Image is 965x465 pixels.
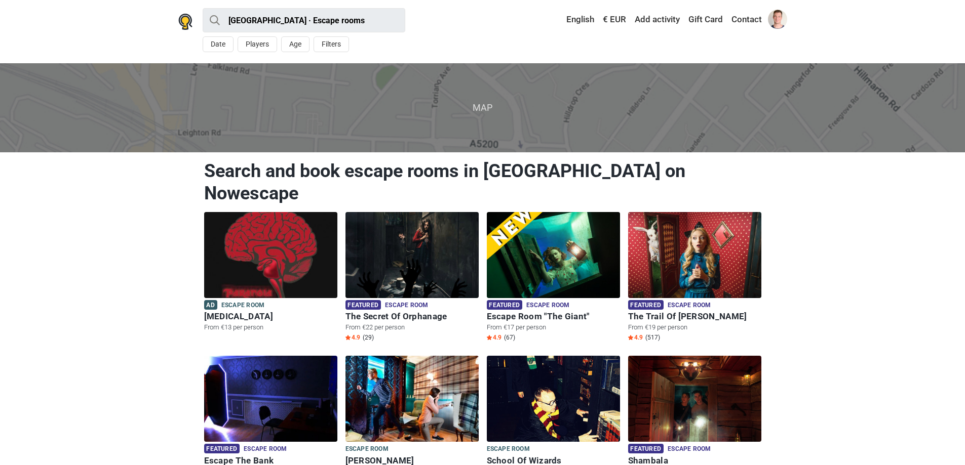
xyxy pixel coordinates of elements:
[203,8,405,32] input: try “London”
[686,11,725,29] a: Gift Card
[204,300,217,310] span: Ad
[628,444,664,453] span: Featured
[238,36,277,52] button: Players
[632,11,682,29] a: Add activity
[729,11,764,29] a: Contact
[487,300,522,310] span: Featured
[345,335,351,340] img: Star
[178,14,192,30] img: Nowescape logo
[628,300,664,310] span: Featured
[345,300,381,310] span: Featured
[204,212,337,334] a: Paranoia Ad Escape room [MEDICAL_DATA] From €13 per person
[526,300,569,311] span: Escape room
[668,444,711,455] span: Escape room
[487,212,620,298] img: Escape Room "The Giant"
[628,323,761,332] p: From €19 per person
[345,356,479,442] img: Sherlock Holmes
[345,311,479,322] h6: The Secret Of Orphanage
[487,311,620,322] h6: Escape Room "The Giant"
[487,323,620,332] p: From €17 per person
[204,444,240,453] span: Featured
[487,212,620,344] a: Escape Room "The Giant" Featured Escape room Escape Room "The Giant" From €17 per person Star4.9 ...
[559,16,566,23] img: English
[221,300,264,311] span: Escape room
[600,11,629,29] a: € EUR
[557,11,597,29] a: English
[645,333,660,342] span: (517)
[628,311,761,322] h6: The Trail Of [PERSON_NAME]
[345,444,389,455] span: Escape room
[487,444,530,455] span: Escape room
[244,444,287,455] span: Escape room
[628,335,633,340] img: Star
[345,333,360,342] span: 4.9
[628,356,761,442] img: Shambala
[504,333,515,342] span: (67)
[363,333,374,342] span: (29)
[487,333,501,342] span: 4.9
[204,323,337,332] p: From €13 per person
[668,300,711,311] span: Escape room
[628,212,761,298] img: The Trail Of Alice
[204,356,337,442] img: Escape The Bank
[628,212,761,344] a: The Trail Of Alice Featured Escape room The Trail Of [PERSON_NAME] From €19 per person Star4.9 (517)
[281,36,310,52] button: Age
[345,212,479,344] a: The Secret Of Orphanage Featured Escape room The Secret Of Orphanage From €22 per person Star4.9 ...
[204,160,761,204] h1: Search and book escape rooms in [GEOGRAPHIC_DATA] on Nowescape
[345,212,479,298] img: The Secret Of Orphanage
[385,300,428,311] span: Escape room
[203,36,234,52] button: Date
[487,335,492,340] img: Star
[314,36,349,52] button: Filters
[487,356,620,442] img: School Of Wizards
[628,333,643,342] span: 4.9
[345,323,479,332] p: From €22 per person
[204,212,337,298] img: Paranoia
[204,311,337,322] h6: [MEDICAL_DATA]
